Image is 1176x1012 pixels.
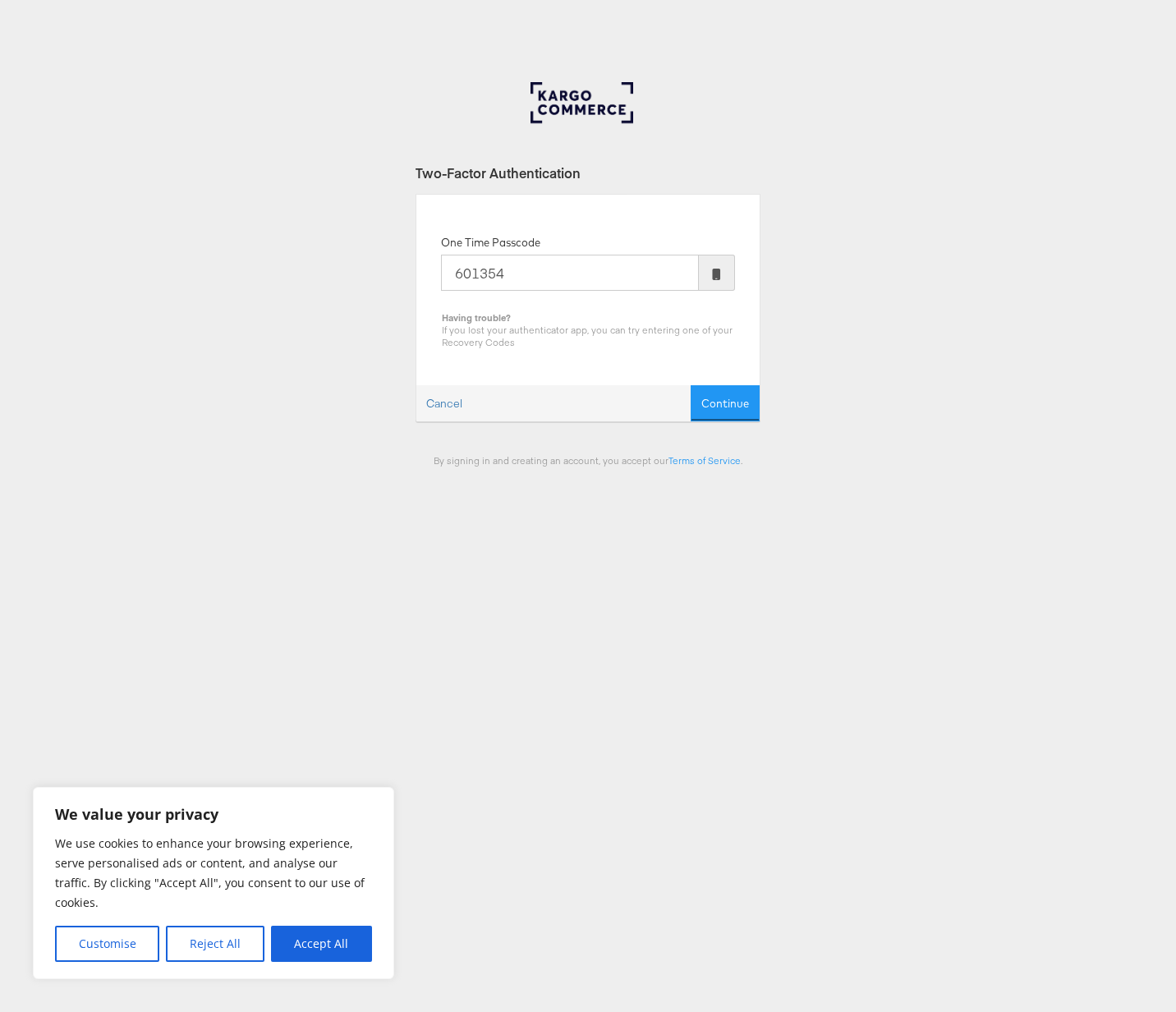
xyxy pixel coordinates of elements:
[33,787,394,979] div: We value your privacy
[55,926,159,962] button: Customise
[55,834,372,913] p: We use cookies to enhance your browsing experience, serve personalised ads or content, and analys...
[691,385,760,422] button: Continue
[441,255,699,291] input: Enter the code
[442,311,511,324] b: Having trouble?
[441,235,540,251] label: One Time Passcode
[668,454,741,467] a: Terms of Service
[416,386,472,421] a: Cancel
[416,163,760,182] div: Two-Factor Authentication
[166,926,264,962] button: Reject All
[416,454,760,467] div: By signing in and creating an account, you accept our .
[442,324,733,348] span: If you lost your authenticator app, you can try entering one of your Recovery Codes
[55,804,372,824] p: We value your privacy
[271,926,372,962] button: Accept All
